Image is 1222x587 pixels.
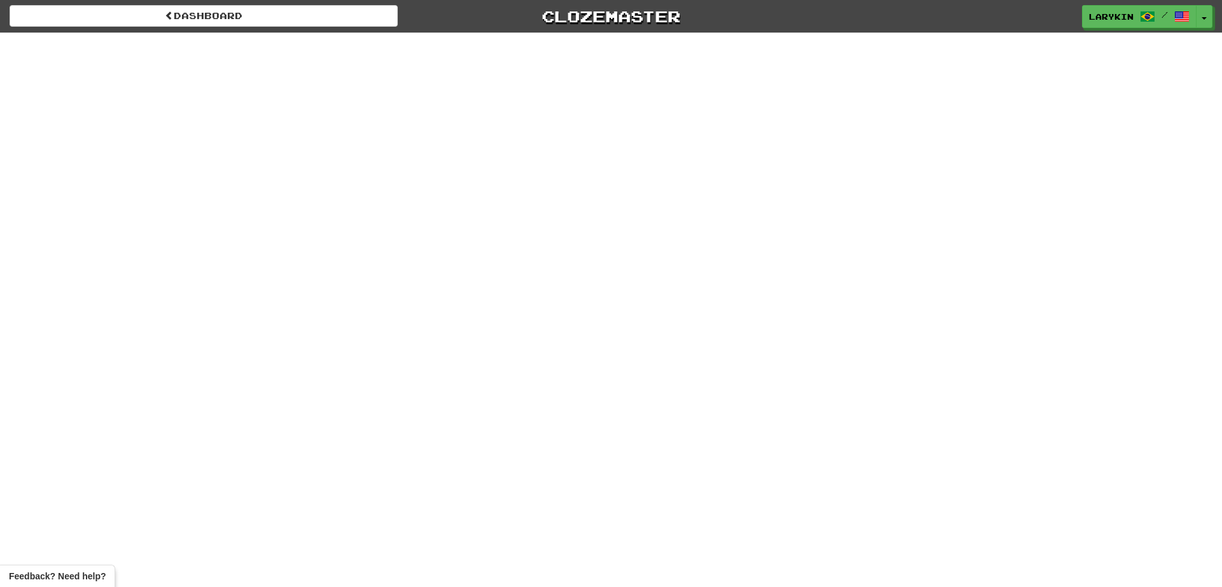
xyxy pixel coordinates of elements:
[1089,11,1134,22] span: larykin
[1082,5,1197,28] a: larykin /
[10,5,398,27] a: Dashboard
[1162,10,1168,19] span: /
[417,5,805,27] a: Clozemaster
[9,570,106,583] span: Open feedback widget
